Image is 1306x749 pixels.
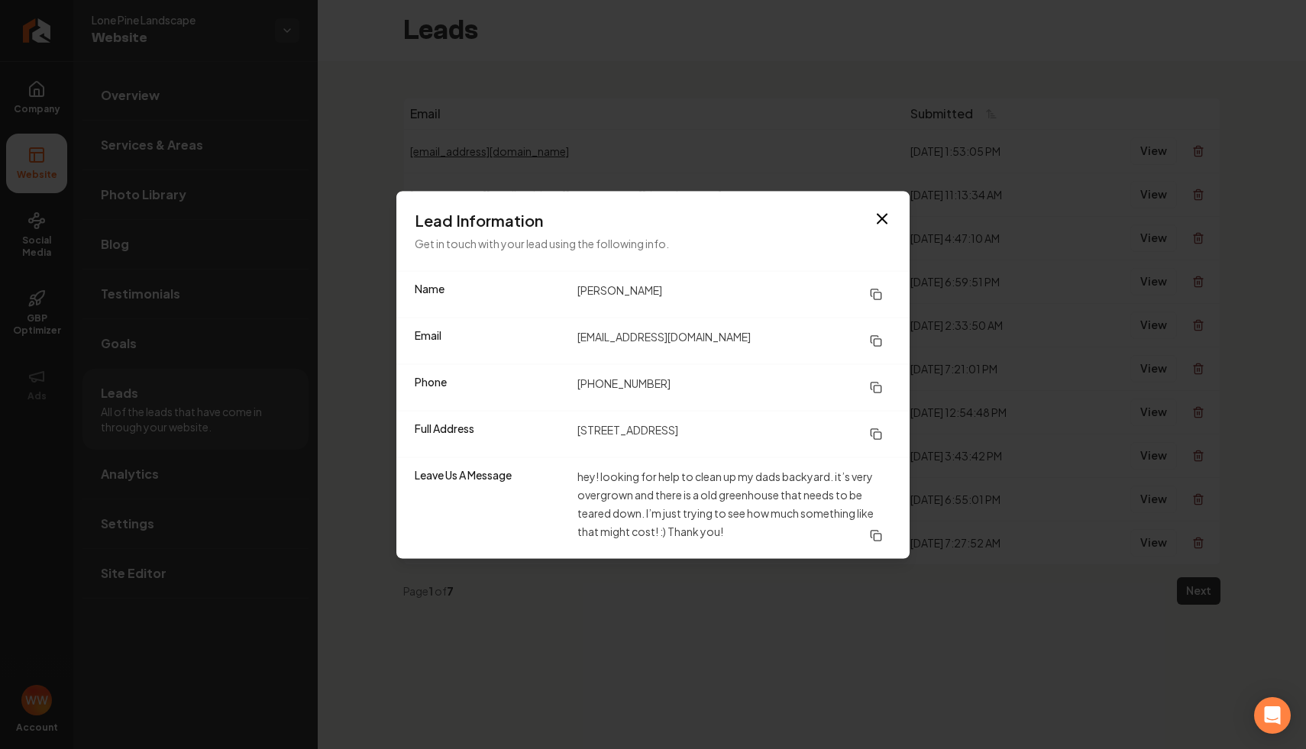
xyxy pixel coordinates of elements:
[415,209,891,231] h3: Lead Information
[577,420,891,447] dd: [STREET_ADDRESS]
[577,280,891,308] dd: [PERSON_NAME]
[415,373,565,401] dt: Phone
[415,467,565,549] dt: Leave Us A Message
[415,327,565,354] dt: Email
[577,467,891,549] dd: hey! looking for help to clean up my dads backyard. it’s very overgrown and there is a old greenh...
[415,420,565,447] dt: Full Address
[415,280,565,308] dt: Name
[577,327,891,354] dd: [EMAIL_ADDRESS][DOMAIN_NAME]
[577,373,891,401] dd: [PHONE_NUMBER]
[415,234,891,252] p: Get in touch with your lead using the following info.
